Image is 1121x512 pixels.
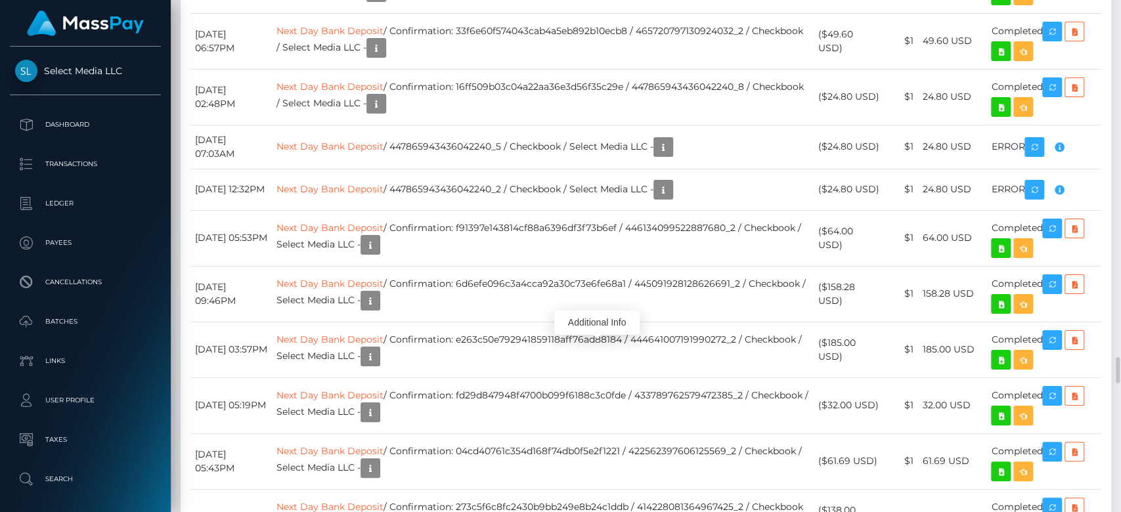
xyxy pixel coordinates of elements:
[272,169,813,210] td: / 447865943436042240_2 / Checkbook / Select Media LLC -
[814,322,885,377] td: ($185.00 USD)
[814,13,885,69] td: ($49.60 USD)
[814,266,885,322] td: ($158.28 USD)
[276,182,384,194] a: Next Day Bank Deposit
[884,322,917,377] td: $1
[15,391,156,410] p: User Profile
[15,60,37,82] img: Select Media LLC
[986,13,1101,69] td: Completed
[10,65,161,77] span: Select Media LLC
[10,226,161,259] a: Payees
[276,81,384,93] a: Next Day Bank Deposit
[814,433,885,489] td: ($61.69 USD)
[986,433,1101,489] td: Completed
[15,272,156,292] p: Cancellations
[190,125,272,169] td: [DATE] 07:03AM
[10,384,161,417] a: User Profile
[15,115,156,135] p: Dashboard
[917,169,986,210] td: 24.80 USD
[917,377,986,433] td: 32.00 USD
[10,266,161,299] a: Cancellations
[276,333,384,345] a: Next Day Bank Deposit
[15,194,156,213] p: Ledger
[276,222,384,234] a: Next Day Bank Deposit
[884,169,917,210] td: $1
[27,11,144,36] img: MassPay Logo
[917,69,986,125] td: 24.80 USD
[15,312,156,331] p: Batches
[272,266,813,322] td: / Confirmation: 6d6efe096c3a4cca92a30c73e6fe68a1 / 445091928128626691_2 / Checkbook / Select Medi...
[10,463,161,496] a: Search
[190,266,272,322] td: [DATE] 09:46PM
[986,125,1101,169] td: ERROR
[884,377,917,433] td: $1
[986,266,1101,322] td: Completed
[276,389,384,401] a: Next Day Bank Deposit
[986,322,1101,377] td: Completed
[814,169,885,210] td: ($24.80 USD)
[986,210,1101,266] td: Completed
[15,233,156,253] p: Payees
[10,187,161,220] a: Ledger
[917,210,986,266] td: 64.00 USD
[15,430,156,450] p: Taxes
[272,13,813,69] td: / Confirmation: 33f6e60f574043cab4a5eb892b10ecb8 / 465720797130924032_2 / Checkbook / Select Medi...
[190,433,272,489] td: [DATE] 05:43PM
[190,377,272,433] td: [DATE] 05:19PM
[814,125,885,169] td: ($24.80 USD)
[884,266,917,322] td: $1
[15,154,156,174] p: Transactions
[10,305,161,338] a: Batches
[814,210,885,266] td: ($64.00 USD)
[884,210,917,266] td: $1
[884,433,917,489] td: $1
[272,322,813,377] td: / Confirmation: e263c50e792941859118aff76ad88184 / 444641007191990272_2 / Checkbook / Select Medi...
[917,266,986,322] td: 158.28 USD
[15,351,156,371] p: Links
[917,13,986,69] td: 49.60 USD
[276,278,384,289] a: Next Day Bank Deposit
[272,377,813,433] td: / Confirmation: fd29d847948f4700b099f6188c3c0fde / 433789762579472385_2 / Checkbook / Select Medi...
[272,433,813,489] td: / Confirmation: 04cd40761c354d168f74db0f5e2f1221 / 422562397606125569_2 / Checkbook / Select Medi...
[10,108,161,141] a: Dashboard
[272,210,813,266] td: / Confirmation: f91397e143814cf88a6396df3f73b6ef / 446134099522887680_2 / Checkbook / Select Medi...
[884,125,917,169] td: $1
[190,13,272,69] td: [DATE] 06:57PM
[917,322,986,377] td: 185.00 USD
[814,377,885,433] td: ($32.00 USD)
[10,345,161,377] a: Links
[814,69,885,125] td: ($24.80 USD)
[10,423,161,456] a: Taxes
[190,169,272,210] td: [DATE] 12:32PM
[190,210,272,266] td: [DATE] 05:53PM
[554,310,640,335] div: Additional Info
[272,125,813,169] td: / 447865943436042240_5 / Checkbook / Select Media LLC -
[15,469,156,489] p: Search
[884,69,917,125] td: $1
[917,433,986,489] td: 61.69 USD
[884,13,917,69] td: $1
[276,140,384,152] a: Next Day Bank Deposit
[272,69,813,125] td: / Confirmation: 16ff509b03c04a22aa36e3d56f35c29e / 447865943436042240_8 / Checkbook / Select Medi...
[986,169,1101,210] td: ERROR
[276,445,384,457] a: Next Day Bank Deposit
[986,69,1101,125] td: Completed
[190,322,272,377] td: [DATE] 03:57PM
[917,125,986,169] td: 24.80 USD
[190,69,272,125] td: [DATE] 02:48PM
[986,377,1101,433] td: Completed
[276,25,384,37] a: Next Day Bank Deposit
[10,148,161,181] a: Transactions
